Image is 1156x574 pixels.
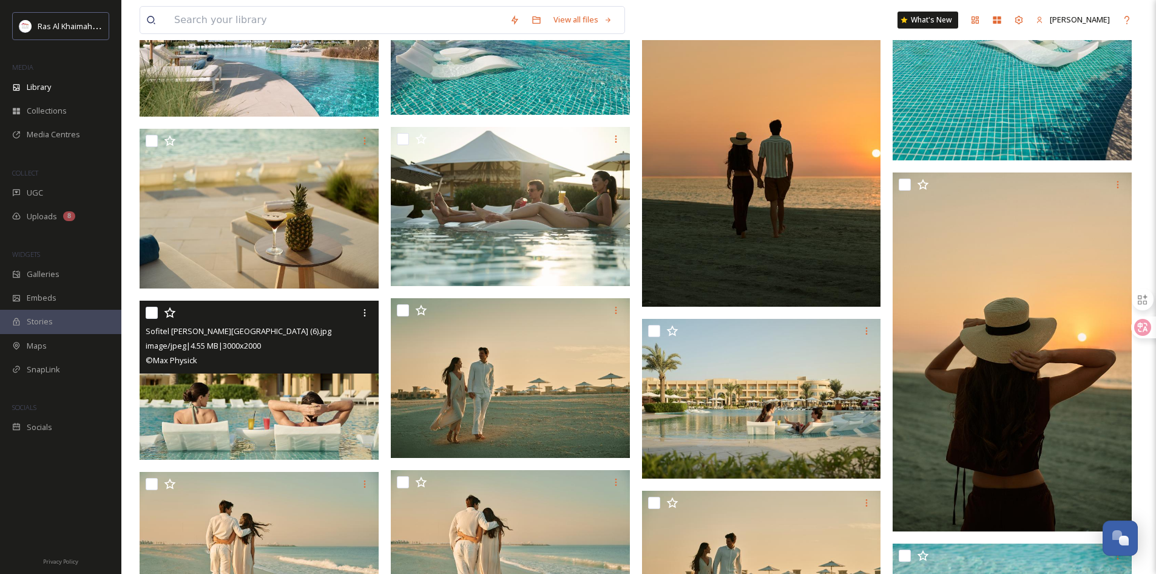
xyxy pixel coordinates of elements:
span: MEDIA [12,63,33,72]
img: Sofitel Al Hamra Beach Resort (6).jpg [140,301,379,460]
img: Sofitel Al Hamra Beach Resort (10).jpg [140,129,379,289]
img: Sofitel Al Hamra Beach Resort (9).jpg [391,126,630,286]
span: Stories [27,316,53,327]
div: 8 [63,211,75,221]
span: UGC [27,187,43,199]
span: image/jpeg | 4.55 MB | 3000 x 2000 [146,340,261,351]
button: Open Chat [1103,521,1138,556]
span: Socials [27,422,52,433]
img: Sofitel Al Hamra Beach Resort (5).jpg [391,298,630,458]
span: SnapLink [27,364,60,375]
span: Media Centres [27,129,80,140]
span: Sofitel [PERSON_NAME][GEOGRAPHIC_DATA] (6).jpg [146,326,331,337]
img: Sofitel Al Hamra Beach Resort (11).jpg [893,173,1132,531]
a: [PERSON_NAME] [1030,8,1116,32]
span: [PERSON_NAME] [1050,14,1110,25]
span: Maps [27,340,47,352]
span: COLLECT [12,168,38,177]
img: Sofitel Al Hamra Beach Resort (8).jpg [642,319,881,479]
input: Search your library [168,7,504,33]
span: SOCIALS [12,403,36,412]
span: Uploads [27,211,57,222]
span: Galleries [27,268,59,280]
span: Collections [27,105,67,117]
span: Embeds [27,292,56,304]
span: WIDGETS [12,250,40,259]
a: Privacy Policy [43,553,78,568]
span: Privacy Policy [43,558,78,565]
img: Logo_RAKTDA_RGB-01.png [19,20,32,32]
span: Ras Al Khaimah Tourism Development Authority [38,20,209,32]
a: View all files [547,8,618,32]
span: © Max Physick [146,355,197,366]
a: What's New [897,12,958,29]
span: Library [27,81,51,93]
